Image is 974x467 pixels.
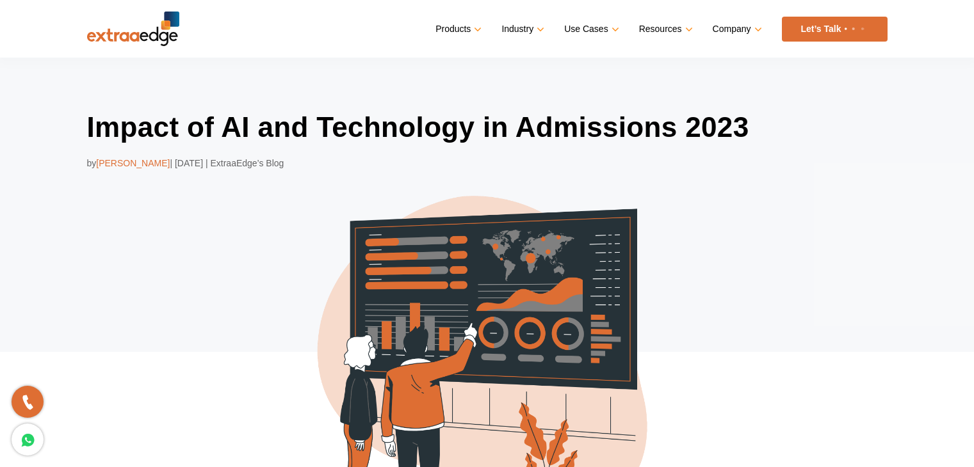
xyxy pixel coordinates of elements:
h1: Impact of AI and Technology in Admissions 2023 [87,109,888,146]
a: Let’s Talk [782,17,888,42]
a: Products [435,20,479,38]
a: Use Cases [564,20,616,38]
a: Company [713,20,759,38]
a: Industry [501,20,542,38]
span: [PERSON_NAME] [96,158,170,168]
a: Resources [639,20,690,38]
div: by | [DATE] | ExtraaEdge’s Blog [87,155,888,171]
